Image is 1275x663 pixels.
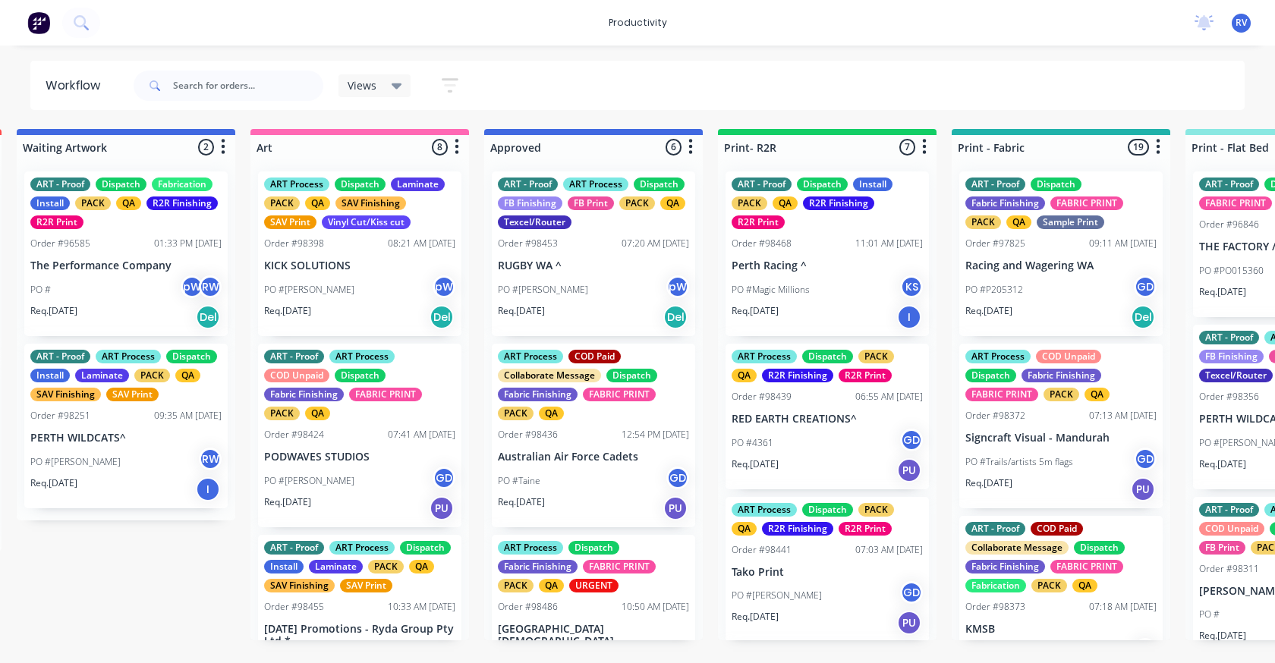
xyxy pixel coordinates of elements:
div: PACK [498,579,534,592]
div: Dispatch [797,178,848,191]
div: Install [30,196,70,210]
div: QA [660,196,685,210]
p: PO #[PERSON_NAME] [498,283,588,297]
div: Fabric Finishing [498,560,578,573]
p: PO #Trails/artists 5m flags [965,455,1073,469]
div: R2R Print [839,369,892,382]
div: QA [1006,215,1031,229]
div: Del [663,305,688,329]
p: Req. [DATE] [965,304,1012,318]
div: Dispatch [166,350,217,363]
div: Collaborate Message [498,369,601,382]
div: SAV Finishing [335,196,406,210]
div: PACK [1044,388,1079,401]
div: R2R Finishing [762,369,833,382]
p: Racing and Wagering WA [965,259,1157,272]
p: PO #[PERSON_NAME] [30,455,121,469]
div: Dispatch [335,369,386,382]
p: PO #P205312 [965,283,1023,297]
div: GD [900,429,923,451]
div: FABRIC PRINT [1050,196,1123,210]
div: ART Process [329,350,395,363]
p: KMSB [965,623,1157,636]
div: ART - Proof [1199,331,1259,344]
div: ART Process [965,350,1031,363]
p: Req. [DATE] [498,304,545,318]
div: I [897,305,921,329]
div: Order #98455 [264,600,324,614]
input: Search for orders... [173,71,323,101]
div: R2R Finishing [803,196,874,210]
p: PO #4361 [732,436,773,450]
p: Req. [DATE] [1199,629,1246,643]
div: ART Process [732,350,797,363]
div: QA [539,579,564,592]
div: PACK [134,369,170,382]
div: QA [409,560,434,573]
div: FABRIC PRINT [1199,196,1272,210]
p: PO # [30,283,51,297]
div: COD Unpaid [1199,522,1264,536]
div: ART Process [264,178,329,191]
div: QA [539,407,564,420]
div: Collaborate Message [965,541,1069,555]
div: Order #98441 [732,543,792,557]
div: Fabric Finishing [498,388,578,401]
div: 09:35 AM [DATE] [154,409,222,423]
div: ART ProcessDispatchPACKQAR2R FinishingR2R PrintOrder #9844107:03 AM [DATE]Tako PrintPO #[PERSON_N... [726,497,929,643]
div: Order #98424 [264,428,324,441]
p: PO #Taine [498,474,540,488]
p: Req. [DATE] [732,610,779,624]
div: ART - ProofART ProcessDispatchInstallLaminatePACKQASAV FinishingSAV PrintOrder #9825109:35 AM [DA... [24,344,228,508]
div: Dispatch [802,503,853,517]
div: ART - ProofDispatchFabric FinishingFABRIC PRINTPACKQASample PrintOrder #9782509:11 AM [DATE]Racin... [959,171,1163,336]
p: PO # [1199,608,1220,621]
div: Order #98372 [965,409,1025,423]
div: GD [666,467,689,489]
div: QA [732,369,757,382]
div: PACK [264,196,300,210]
div: COD Unpaid [264,369,329,382]
div: Dispatch [400,541,451,555]
div: Texcel/Router [1199,369,1273,382]
div: SAV Print [264,215,316,229]
div: SAV Finishing [264,579,335,592]
div: R2R Print [732,215,785,229]
div: ART - Proof [965,522,1025,536]
p: Req. [DATE] [30,304,77,318]
div: Dispatch [802,350,853,363]
div: GD [900,581,923,604]
div: COD Unpaid [1036,350,1101,363]
div: Order #96585 [30,237,90,250]
div: Del [196,305,220,329]
div: SAV Print [106,388,159,401]
div: QA [773,196,798,210]
p: RUGBY WA ^ [498,259,689,272]
div: PU [430,496,454,520]
p: Req. [DATE] [965,476,1012,490]
div: ART ProcessDispatchLaminatePACKQASAV FinishingSAV PrintVinyl Cut/Kiss cutOrder #9839808:21 AM [DA... [258,171,461,336]
div: FABRIC PRINT [965,388,1038,401]
div: 01:33 PM [DATE] [154,237,222,250]
div: FB Print [568,196,614,210]
div: Install [853,178,892,191]
p: Req. [DATE] [1199,285,1246,299]
p: PO #[PERSON_NAME] [732,589,822,602]
div: RW [199,448,222,470]
div: Order #98453 [498,237,558,250]
div: Install [30,369,70,382]
p: Req. [DATE] [1199,457,1246,471]
div: Vinyl Cut/Kiss cut [322,215,411,229]
div: Order #98398 [264,237,324,250]
div: Del [1131,305,1155,329]
div: FB Finishing [1199,350,1264,363]
div: ART - Proof [30,350,90,363]
div: PACK [368,560,404,573]
div: R2R Print [30,215,83,229]
div: Dispatch [1074,541,1125,555]
div: PACK [75,196,111,210]
p: [DATE] Promotions - Ryda Group Pty Ltd * [264,623,455,649]
div: 06:55 AM [DATE] [855,390,923,404]
div: Dispatch [965,369,1016,382]
div: 07:03 AM [DATE] [855,543,923,557]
